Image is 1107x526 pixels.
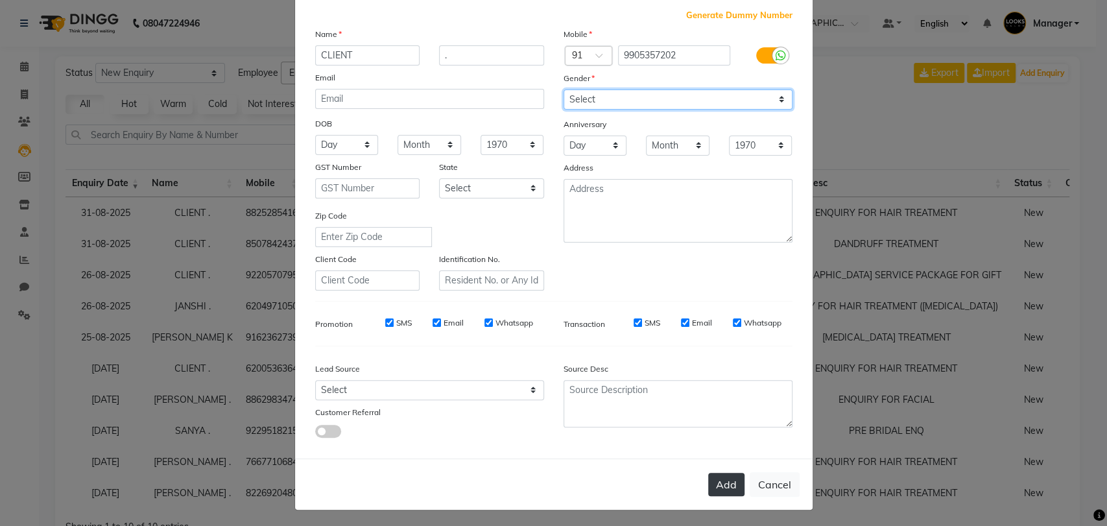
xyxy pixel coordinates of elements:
button: Add [708,473,744,496]
label: State [439,161,458,173]
label: DOB [315,118,332,130]
label: Promotion [315,318,353,330]
label: SMS [645,317,660,329]
input: GST Number [315,178,420,198]
label: Zip Code [315,210,347,222]
label: Email [315,72,335,84]
label: Lead Source [315,363,360,375]
input: Enter Zip Code [315,227,432,247]
label: Address [564,162,593,174]
label: Name [315,29,342,40]
label: Anniversary [564,119,606,130]
label: Email [692,317,712,329]
label: Source Desc [564,363,608,375]
label: Gender [564,73,595,84]
input: Client Code [315,270,420,291]
label: Mobile [564,29,592,40]
input: Resident No. or Any Id [439,270,544,291]
button: Cancel [750,472,800,497]
label: SMS [396,317,412,329]
label: Whatsapp [495,317,533,329]
label: Whatsapp [744,317,781,329]
label: Transaction [564,318,605,330]
label: Client Code [315,254,357,265]
input: Last Name [439,45,544,66]
input: Email [315,89,544,109]
span: Generate Dummy Number [686,9,792,22]
input: Mobile [618,45,730,66]
label: GST Number [315,161,361,173]
label: Email [444,317,464,329]
input: First Name [315,45,420,66]
label: Customer Referral [315,407,381,418]
label: Identification No. [439,254,500,265]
